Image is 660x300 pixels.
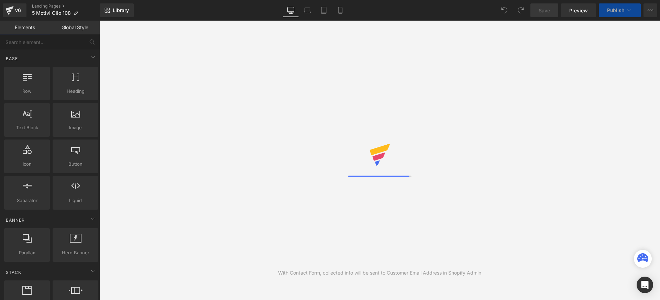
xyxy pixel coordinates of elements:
span: Publish [607,8,624,13]
a: Tablet [316,3,332,17]
a: Preview [561,3,596,17]
span: Save [539,7,550,14]
a: v6 [3,3,26,17]
span: Stack [5,269,22,276]
span: Button [55,160,96,168]
span: Icon [6,160,48,168]
a: Landing Pages [32,3,100,9]
span: 5 Motivi Olio 108 [32,10,71,16]
a: New Library [100,3,134,17]
span: Base [5,55,19,62]
a: Mobile [332,3,349,17]
button: Redo [514,3,528,17]
span: Preview [569,7,588,14]
button: Publish [599,3,641,17]
button: More [643,3,657,17]
span: Banner [5,217,25,223]
div: v6 [14,6,22,15]
a: Global Style [50,21,100,34]
span: Liquid [55,197,96,204]
div: With Contact Form, collected info will be sent to Customer Email Address in Shopify Admin [278,269,481,277]
span: Image [55,124,96,131]
span: Row [6,88,48,95]
span: Heading [55,88,96,95]
button: Undo [497,3,511,17]
span: Library [113,7,129,13]
a: Desktop [283,3,299,17]
span: Hero Banner [55,249,96,256]
div: Open Intercom Messenger [637,277,653,293]
span: Parallax [6,249,48,256]
span: Separator [6,197,48,204]
a: Laptop [299,3,316,17]
span: Text Block [6,124,48,131]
